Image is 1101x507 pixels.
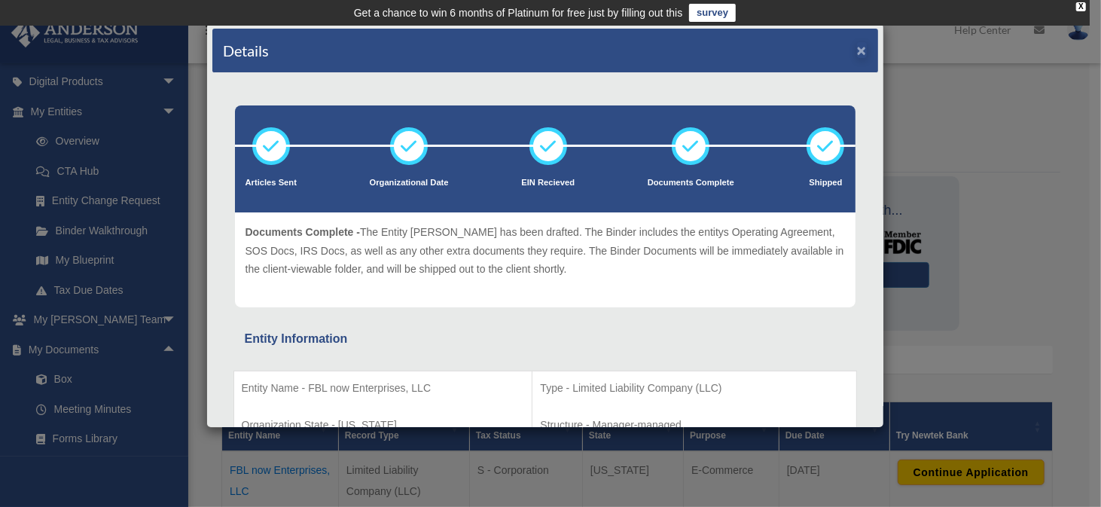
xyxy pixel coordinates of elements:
[246,176,297,191] p: Articles Sent
[857,42,867,58] button: ×
[242,416,525,435] p: Organization State - [US_STATE]
[224,40,270,61] h4: Details
[246,223,845,279] p: The Entity [PERSON_NAME] has been drafted. The Binder includes the entitys Operating Agreement, S...
[540,416,848,435] p: Structure - Manager-managed
[370,176,449,191] p: Organizational Date
[521,176,575,191] p: EIN Recieved
[246,226,360,238] span: Documents Complete -
[648,176,734,191] p: Documents Complete
[354,4,683,22] div: Get a chance to win 6 months of Platinum for free just by filling out this
[242,379,525,398] p: Entity Name - FBL now Enterprises, LLC
[245,328,846,350] div: Entity Information
[807,176,844,191] p: Shipped
[689,4,736,22] a: survey
[1076,2,1086,11] div: close
[540,379,848,398] p: Type - Limited Liability Company (LLC)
